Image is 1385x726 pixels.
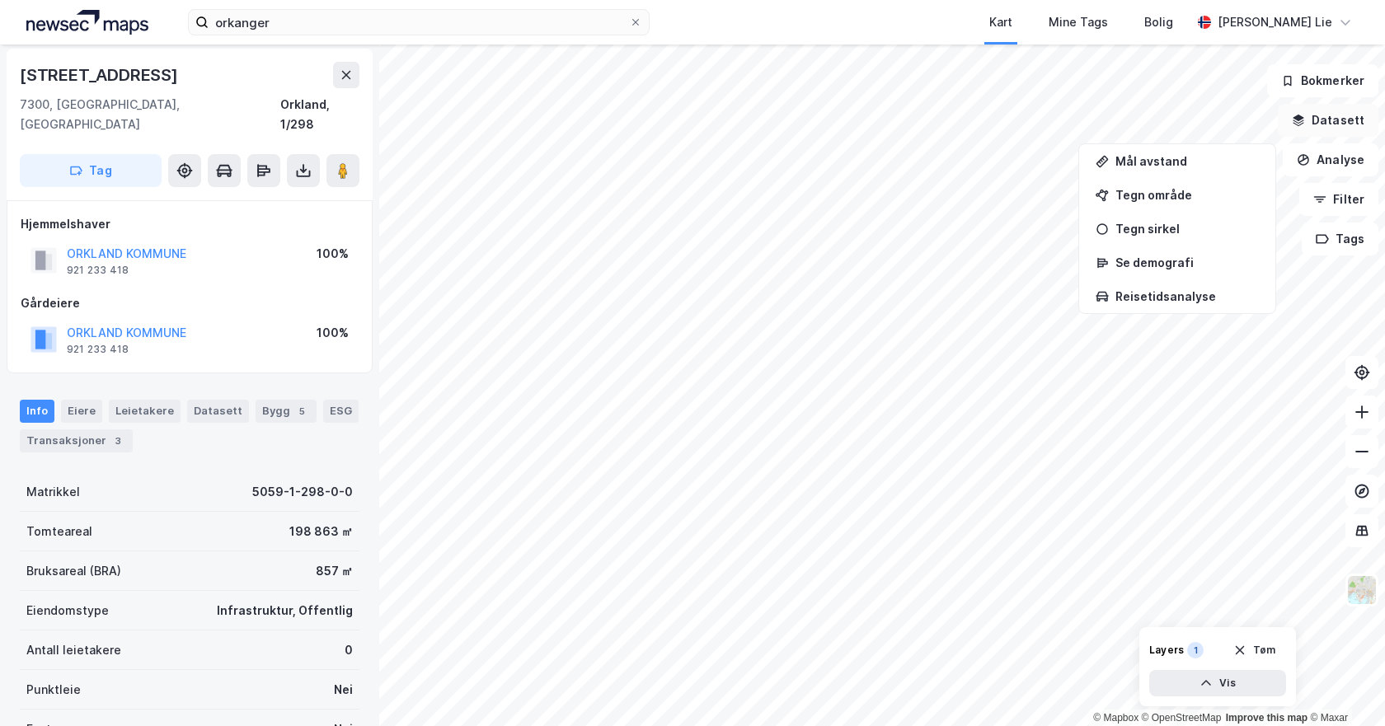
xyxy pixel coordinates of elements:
[20,429,133,452] div: Transaksjoner
[61,400,102,423] div: Eiere
[280,95,359,134] div: Orkland, 1/298
[26,680,81,700] div: Punktleie
[21,214,359,234] div: Hjemmelshaver
[20,154,162,187] button: Tag
[1149,670,1286,696] button: Vis
[21,293,359,313] div: Gårdeiere
[316,561,353,581] div: 857 ㎡
[20,400,54,423] div: Info
[20,95,280,134] div: 7300, [GEOGRAPHIC_DATA], [GEOGRAPHIC_DATA]
[110,433,126,449] div: 3
[67,264,129,277] div: 921 233 418
[1142,712,1222,724] a: OpenStreetMap
[1302,222,1378,255] button: Tags
[317,323,349,343] div: 100%
[1149,644,1184,657] div: Layers
[26,640,121,660] div: Antall leietakere
[26,522,92,541] div: Tomteareal
[317,244,349,264] div: 100%
[20,62,181,88] div: [STREET_ADDRESS]
[26,601,109,621] div: Eiendomstype
[1226,712,1308,724] a: Improve this map
[1187,642,1204,658] div: 1
[252,482,353,502] div: 5059-1-298-0-0
[209,10,629,35] input: Søk på adresse, matrikkel, gårdeiere, leietakere eller personer
[1278,104,1378,137] button: Datasett
[1303,647,1385,726] iframe: Chat Widget
[256,400,317,423] div: Bygg
[1115,188,1259,202] div: Tegn område
[323,400,359,423] div: ESG
[1049,12,1108,32] div: Mine Tags
[1115,222,1259,236] div: Tegn sirkel
[109,400,181,423] div: Leietakere
[1115,154,1259,168] div: Mål avstand
[334,680,353,700] div: Nei
[345,640,353,660] div: 0
[217,601,353,621] div: Infrastruktur, Offentlig
[26,482,80,502] div: Matrikkel
[26,561,121,581] div: Bruksareal (BRA)
[67,343,129,356] div: 921 233 418
[1093,712,1139,724] a: Mapbox
[1346,574,1378,606] img: Z
[989,12,1012,32] div: Kart
[289,522,353,541] div: 198 863 ㎡
[26,10,148,35] img: logo.a4113a55bc3d86da70a041830d287a7e.svg
[1283,143,1378,176] button: Analyse
[1144,12,1173,32] div: Bolig
[1218,12,1332,32] div: [PERSON_NAME] Lie
[1267,64,1378,97] button: Bokmerker
[187,400,249,423] div: Datasett
[1223,637,1286,663] button: Tøm
[1299,183,1378,216] button: Filter
[293,403,310,419] div: 5
[1115,289,1259,303] div: Reisetidsanalyse
[1303,647,1385,726] div: Kontrollprogram for chat
[1115,255,1259,269] div: Se demografi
